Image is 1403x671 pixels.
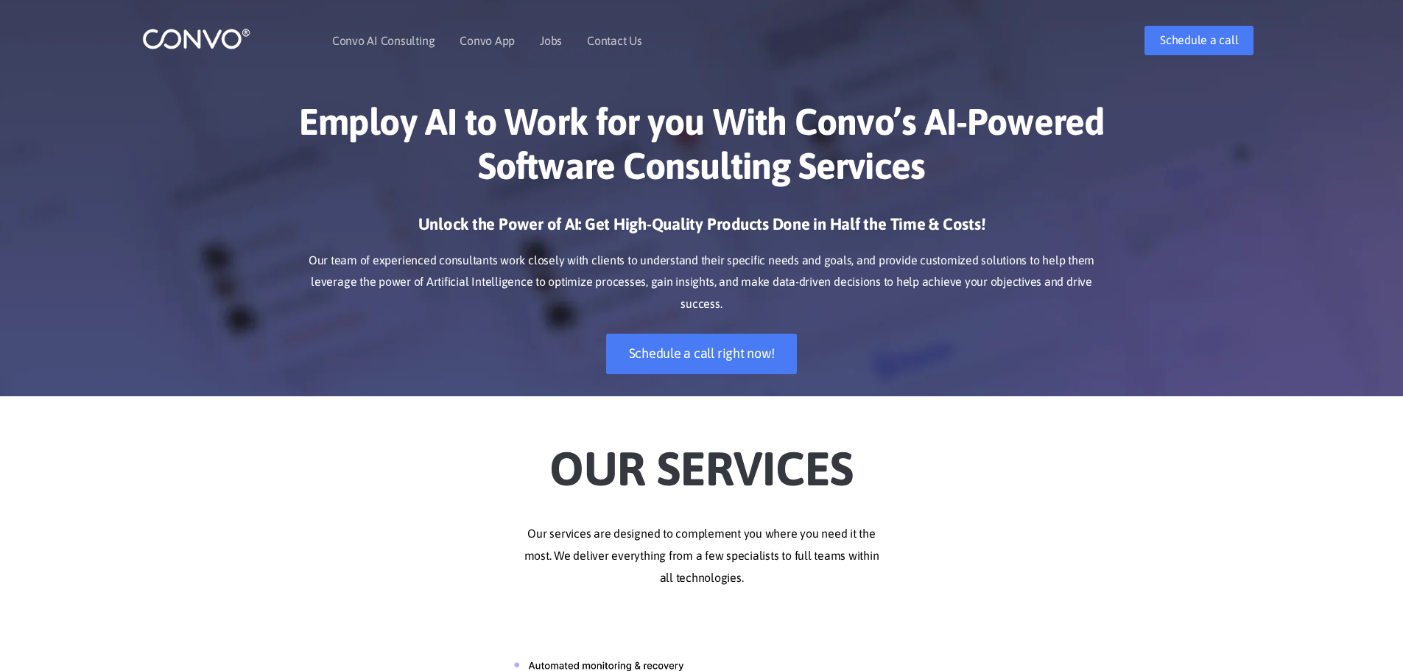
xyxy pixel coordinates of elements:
[587,35,642,46] a: Contact Us
[293,214,1111,246] h3: Unlock the Power of AI: Get High-Quality Products Done in Half the Time & Costs!
[293,250,1111,316] p: Our team of experienced consultants work closely with clients to understand their specific needs ...
[142,27,250,50] img: logo_1.png
[332,35,435,46] a: Convo AI Consulting
[540,35,562,46] a: Jobs
[460,35,515,46] a: Convo App
[293,99,1111,199] h1: Employ AI to Work for you With Convo’s AI-Powered Software Consulting Services
[1144,26,1253,55] a: Schedule a call
[606,334,798,374] a: Schedule a call right now!
[293,418,1111,501] h2: Our Services
[293,523,1111,589] p: Our services are designed to complement you where you need it the most. We deliver everything fro...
